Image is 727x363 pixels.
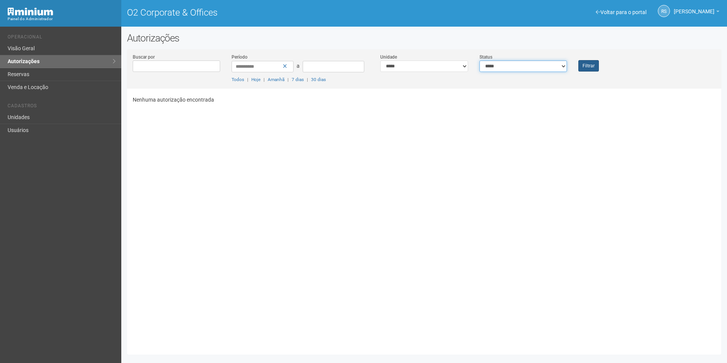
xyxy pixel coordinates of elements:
label: Unidade [380,54,397,61]
h1: O2 Corporate & Offices [127,8,419,18]
h2: Autorizações [127,32,721,44]
a: Amanhã [268,77,284,82]
span: a [297,63,300,69]
span: | [263,77,265,82]
button: Filtrar [578,60,599,72]
a: Hoje [251,77,260,82]
a: Voltar para o portal [596,9,646,15]
div: Painel do Administrador [8,16,116,22]
li: Cadastros [8,103,116,111]
a: RS [658,5,670,17]
li: Operacional [8,34,116,42]
span: Rayssa Soares Ribeiro [674,1,714,14]
label: Período [232,54,248,61]
label: Status [479,54,492,61]
span: | [247,77,248,82]
span: | [307,77,308,82]
a: 30 dias [311,77,326,82]
p: Nenhuma autorização encontrada [133,96,716,103]
span: | [287,77,289,82]
a: [PERSON_NAME] [674,10,719,16]
img: Minium [8,8,53,16]
a: Todos [232,77,244,82]
label: Buscar por [133,54,155,61]
a: 7 dias [292,77,304,82]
